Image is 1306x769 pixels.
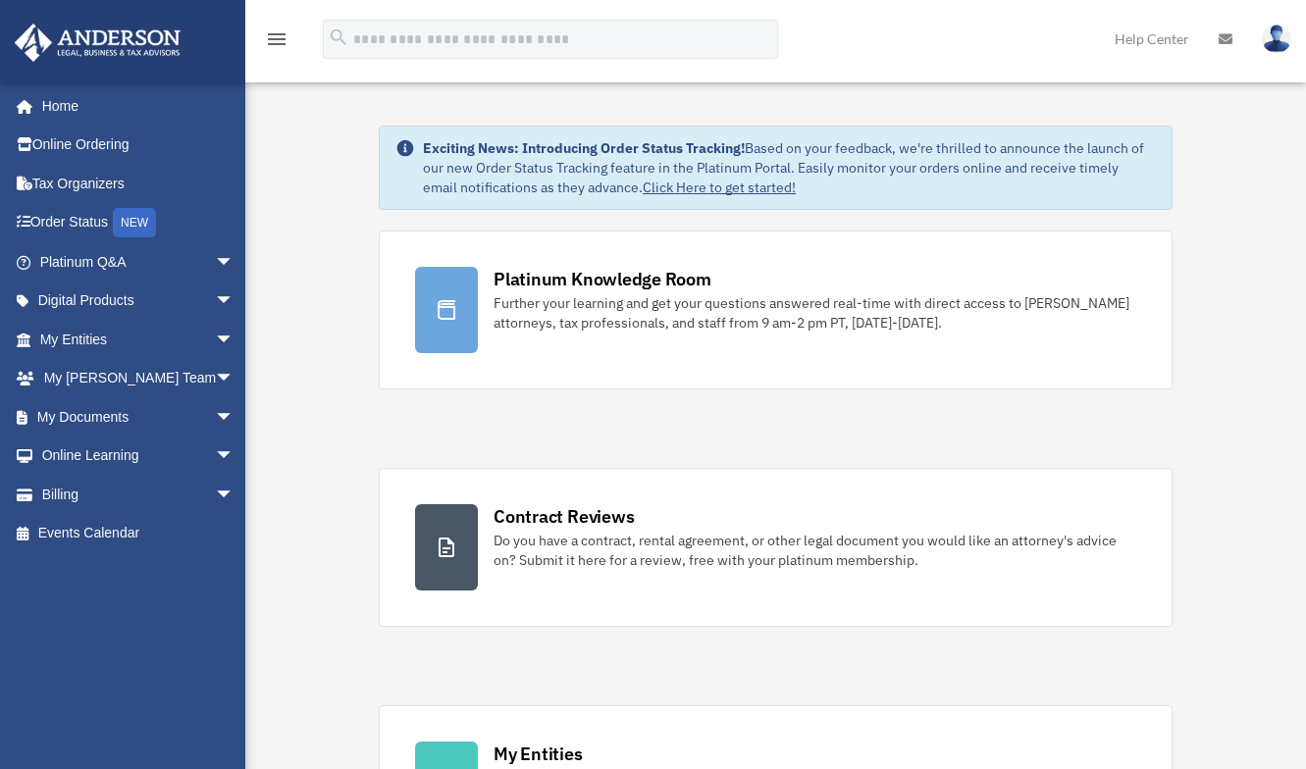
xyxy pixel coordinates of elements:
[215,436,254,477] span: arrow_drop_down
[14,475,264,514] a: Billingarrow_drop_down
[215,320,254,360] span: arrow_drop_down
[494,504,634,529] div: Contract Reviews
[14,514,264,553] a: Events Calendar
[14,397,264,436] a: My Documentsarrow_drop_down
[265,34,288,51] a: menu
[113,208,156,237] div: NEW
[494,293,1136,333] div: Further your learning and get your questions answered real-time with direct access to [PERSON_NAM...
[423,139,745,157] strong: Exciting News: Introducing Order Status Tracking!
[494,531,1136,570] div: Do you have a contract, rental agreement, or other legal document you would like an attorney's ad...
[328,26,349,48] i: search
[643,179,796,196] a: Click Here to get started!
[265,27,288,51] i: menu
[14,86,254,126] a: Home
[423,138,1156,197] div: Based on your feedback, we're thrilled to announce the launch of our new Order Status Tracking fe...
[9,24,186,62] img: Anderson Advisors Platinum Portal
[14,126,264,165] a: Online Ordering
[215,242,254,282] span: arrow_drop_down
[215,397,254,437] span: arrow_drop_down
[14,282,264,321] a: Digital Productsarrow_drop_down
[14,320,264,359] a: My Entitiesarrow_drop_down
[379,231,1173,389] a: Platinum Knowledge Room Further your learning and get your questions answered real-time with dire...
[215,282,254,322] span: arrow_drop_down
[14,436,264,476] a: Online Learningarrow_drop_down
[215,359,254,399] span: arrow_drop_down
[14,164,264,203] a: Tax Organizers
[379,468,1173,627] a: Contract Reviews Do you have a contract, rental agreement, or other legal document you would like...
[14,242,264,282] a: Platinum Q&Aarrow_drop_down
[14,203,264,243] a: Order StatusNEW
[494,742,582,766] div: My Entities
[215,475,254,515] span: arrow_drop_down
[1262,25,1291,53] img: User Pic
[14,359,264,398] a: My [PERSON_NAME] Teamarrow_drop_down
[494,267,711,291] div: Platinum Knowledge Room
